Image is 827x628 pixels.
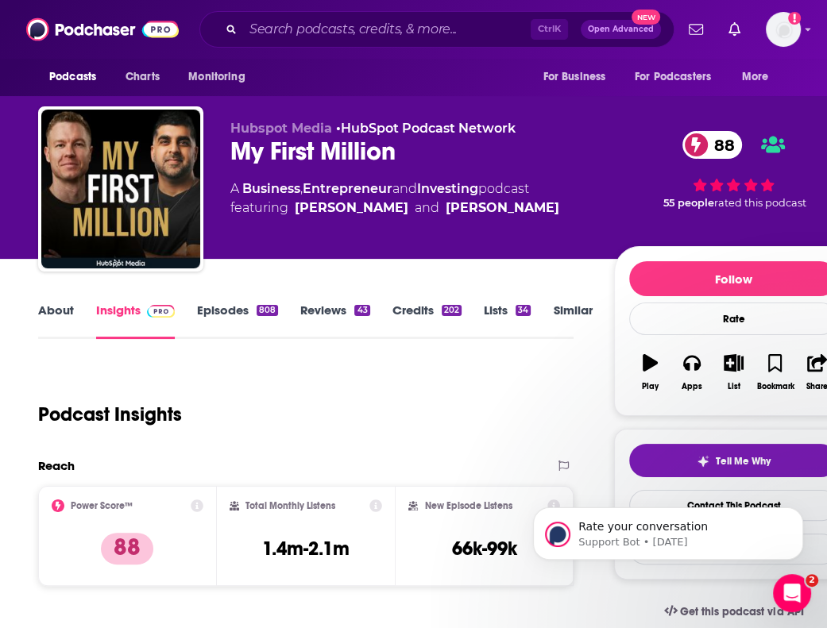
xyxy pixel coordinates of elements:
div: A podcast [230,179,559,218]
button: open menu [38,62,117,92]
div: 808 [257,305,278,316]
button: open menu [731,62,789,92]
a: About [38,302,74,339]
span: and [392,181,417,196]
span: New [632,10,660,25]
span: 2 [806,574,818,587]
img: My First Million [41,110,200,268]
img: Podchaser - Follow, Share and Rate Podcasts [26,14,179,44]
img: Podchaser Pro [147,305,175,318]
span: Get this podcast via API [680,605,803,618]
a: Sam Parr [295,198,408,218]
h2: Total Monthly Listens [245,500,335,511]
button: Apps [671,344,713,401]
a: Credits202 [392,302,462,339]
button: open menu [624,62,734,92]
a: Show notifications dropdown [682,16,709,43]
h3: 66k-99k [452,537,517,561]
input: Search podcasts, credits, & more... [243,17,531,42]
span: , [300,181,303,196]
a: Episodes808 [197,302,278,339]
div: Apps [682,382,702,391]
h1: Podcast Insights [38,403,182,426]
a: Lists34 [484,302,531,339]
div: 202 [442,305,462,316]
span: Tell Me Why [716,455,771,468]
span: More [742,66,769,88]
a: Business [242,181,300,196]
span: Monitoring [188,66,245,88]
a: Investing [417,181,478,196]
a: InsightsPodchaser Pro [96,302,175,339]
button: List [713,344,754,401]
a: Entrepreneur [303,181,392,196]
svg: Add a profile image [788,12,801,25]
a: Shaan Puri [446,198,559,218]
a: 88 [682,131,743,159]
iframe: Intercom live chat [773,574,811,612]
button: Show profile menu [766,12,801,47]
button: Bookmark [755,344,796,401]
span: Ctrl K [531,19,568,40]
span: Hubspot Media [230,121,332,136]
img: tell me why sparkle [697,455,709,468]
button: Play [629,344,670,401]
button: open menu [177,62,265,92]
h2: Power Score™ [71,500,133,511]
a: HubSpot Podcast Network [341,121,516,136]
div: List [727,382,740,391]
div: Play [642,382,659,391]
a: Charts [115,62,169,92]
a: Reviews43 [300,302,369,339]
p: 88 [101,533,153,564]
div: Bookmark [756,382,794,391]
div: 43 [354,305,369,316]
div: Search podcasts, credits, & more... [199,11,674,48]
span: and [415,198,439,218]
h2: Reach [38,458,75,473]
span: Podcasts [49,66,96,88]
h2: New Episode Listens [424,500,512,511]
div: 34 [516,305,531,316]
span: featuring [230,198,559,218]
h3: 1.4m-2.1m [262,537,350,561]
a: Similar [553,302,592,339]
span: 55 people [663,197,714,209]
span: 88 [698,131,743,159]
a: Show notifications dropdown [722,16,747,43]
span: rated this podcast [714,197,806,209]
button: open menu [531,62,625,92]
span: Logged in as smeizlik [766,12,801,47]
span: For Podcasters [635,66,711,88]
button: Open AdvancedNew [581,20,661,39]
iframe: Intercom notifications message [509,474,827,585]
span: For Business [543,66,605,88]
span: Charts [126,66,160,88]
span: • [336,121,516,136]
img: User Profile [766,12,801,47]
span: Open Advanced [588,25,654,33]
